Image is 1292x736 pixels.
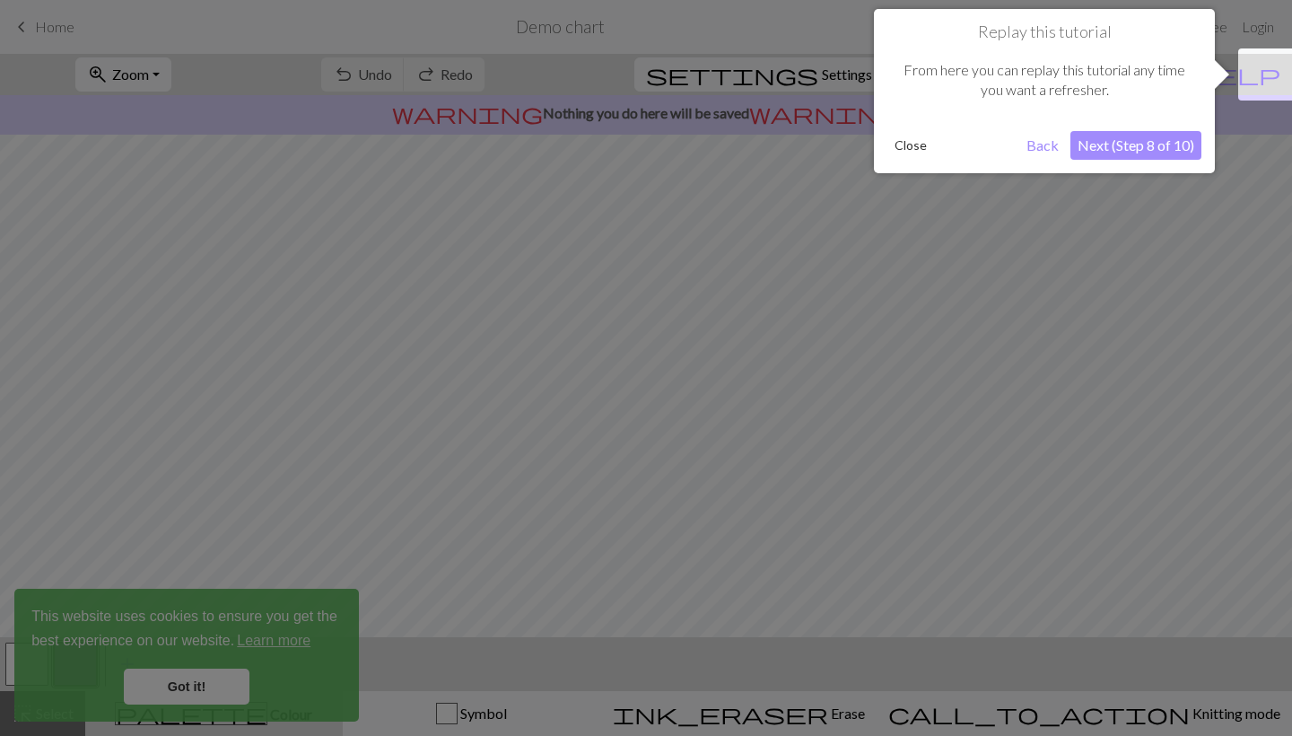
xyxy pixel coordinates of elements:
[887,22,1201,42] h1: Replay this tutorial
[887,132,934,159] button: Close
[874,9,1215,173] div: Replay this tutorial
[1070,131,1201,160] button: Next (Step 8 of 10)
[887,42,1201,118] div: From here you can replay this tutorial any time you want a refresher.
[1019,131,1066,160] button: Back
